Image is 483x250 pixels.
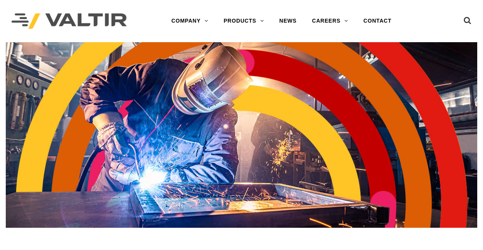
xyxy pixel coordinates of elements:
a: CONTACT [356,13,399,29]
a: CAREERS [304,13,356,29]
a: NEWS [272,13,304,29]
img: Valtir [12,13,127,29]
a: COMPANY [164,13,216,29]
a: PRODUCTS [216,13,272,29]
img: Header_Timeline [6,42,477,228]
